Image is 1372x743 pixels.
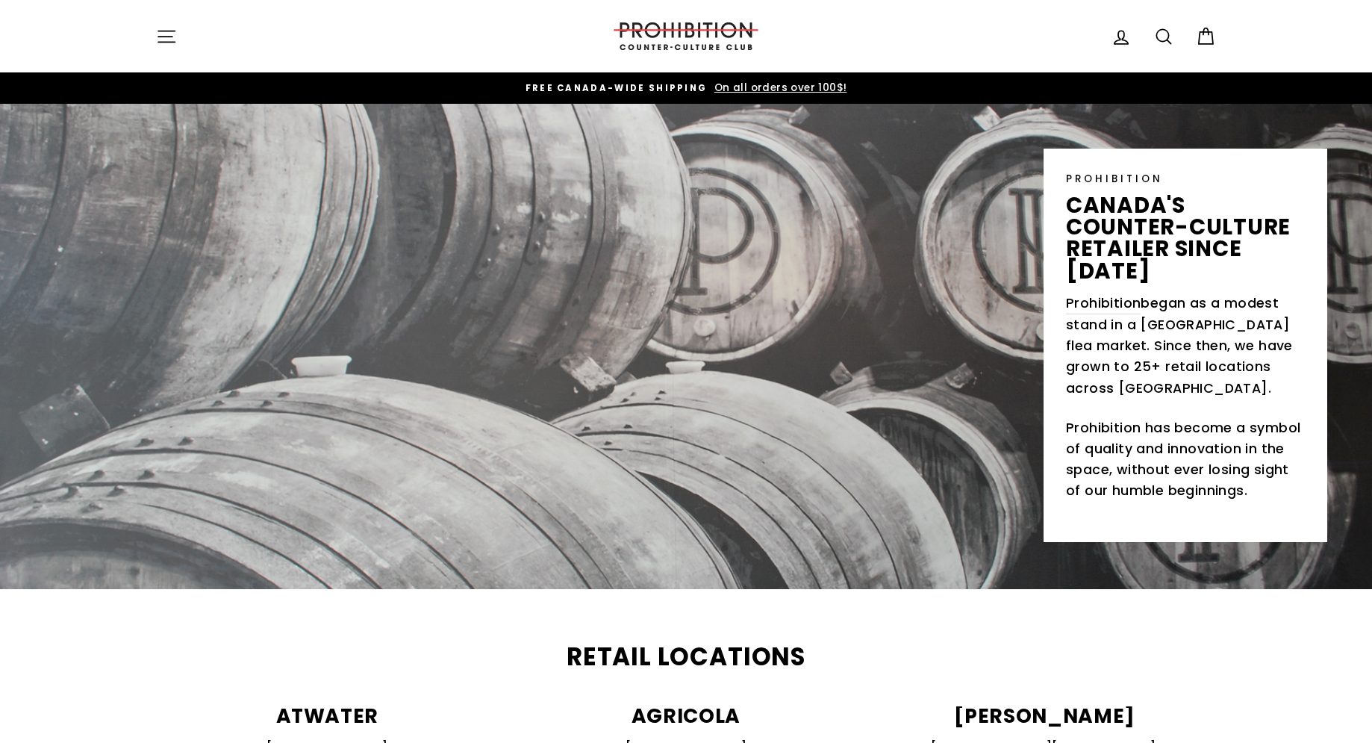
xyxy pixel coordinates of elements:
a: Prohibition [1066,293,1141,314]
p: AGRICOLA [515,706,858,727]
p: PROHIBITION [1066,171,1305,187]
h2: Retail Locations [156,645,1216,670]
span: On all orders over 100$! [711,81,847,95]
p: canada's counter-culture retailer since [DATE] [1066,194,1305,282]
p: Prohibition has become a symbol of quality and innovation in the space, without ever losing sight... [1066,417,1305,502]
a: FREE CANADA-WIDE SHIPPING On all orders over 100$! [160,80,1212,96]
p: ATWATER [156,706,499,727]
p: began as a modest stand in a [GEOGRAPHIC_DATA] flea market. Since then, we have grown to 25+ reta... [1066,293,1305,399]
span: FREE CANADA-WIDE SHIPPING [526,82,708,94]
p: [PERSON_NAME] [873,706,1216,727]
img: PROHIBITION COUNTER-CULTURE CLUB [611,22,761,50]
